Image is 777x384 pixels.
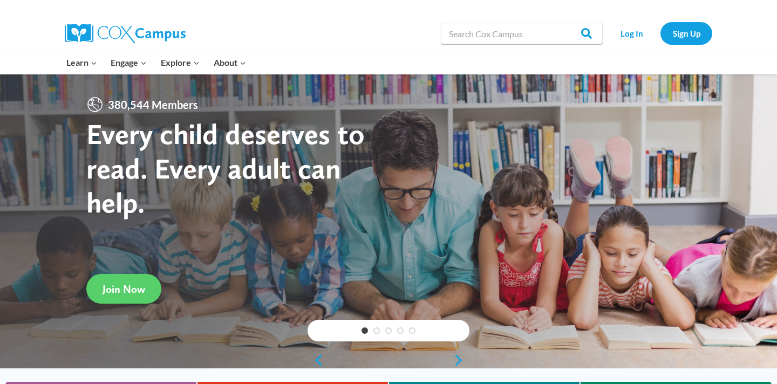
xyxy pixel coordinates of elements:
a: Sign Up [660,22,712,44]
img: Cox Campus [65,24,186,43]
span: Explore [161,56,200,70]
strong: Every child deserves to read. Every adult can help. [86,116,365,220]
nav: Secondary Navigation [608,22,712,44]
a: 2 [373,327,380,334]
span: About [214,56,246,70]
a: 1 [362,327,368,334]
span: Learn [66,56,97,70]
a: 4 [397,327,404,334]
div: content slider buttons [308,349,469,371]
a: 5 [409,327,415,334]
a: Join Now [86,274,161,304]
nav: Primary Navigation [59,51,253,74]
span: 380,544 Members [104,96,202,113]
span: Engage [111,56,147,70]
a: next [453,354,469,367]
a: previous [308,354,324,367]
a: Log In [608,22,655,44]
input: Search Cox Campus [441,23,603,44]
a: 3 [385,327,392,334]
span: Join Now [103,283,145,296]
